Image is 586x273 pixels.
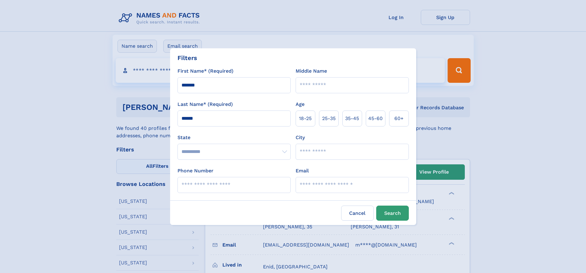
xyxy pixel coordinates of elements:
[341,206,374,221] label: Cancel
[296,134,305,141] label: City
[394,115,404,122] span: 60+
[177,167,213,175] label: Phone Number
[296,101,305,108] label: Age
[296,67,327,75] label: Middle Name
[322,115,336,122] span: 25‑35
[345,115,359,122] span: 35‑45
[299,115,312,122] span: 18‑25
[177,67,233,75] label: First Name* (Required)
[177,101,233,108] label: Last Name* (Required)
[368,115,383,122] span: 45‑60
[177,134,291,141] label: State
[296,167,309,175] label: Email
[376,206,409,221] button: Search
[177,53,197,62] div: Filters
